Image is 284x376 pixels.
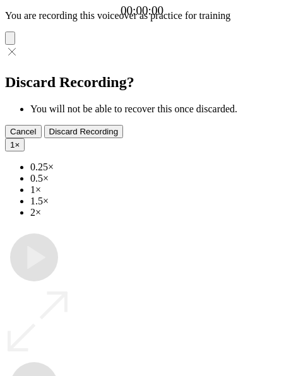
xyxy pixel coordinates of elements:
li: You will not be able to recover this once discarded. [30,103,279,115]
a: 00:00:00 [121,4,163,18]
li: 1× [30,184,279,196]
button: Discard Recording [44,125,124,138]
h2: Discard Recording? [5,74,279,91]
li: 1.5× [30,196,279,207]
li: 2× [30,207,279,218]
li: 0.25× [30,162,279,173]
button: 1× [5,138,25,151]
p: You are recording this voiceover as practice for training [5,10,279,21]
li: 0.5× [30,173,279,184]
button: Cancel [5,125,42,138]
span: 1 [10,140,15,150]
